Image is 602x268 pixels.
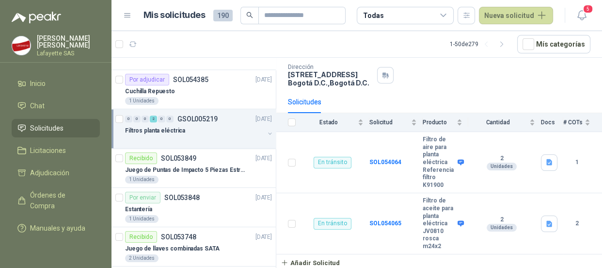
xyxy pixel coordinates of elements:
[468,216,535,224] b: 2
[177,116,218,122] p: GSOL005219
[369,220,401,227] a: SOL054065
[173,76,208,83] p: SOL054385
[125,254,158,262] div: 2 Unidades
[423,113,468,132] th: Producto
[363,10,383,21] div: Todas
[479,7,553,24] button: Nueva solicitud
[125,205,152,214] p: Estantería
[450,36,509,52] div: 1 - 50 de 279
[150,116,157,122] div: 2
[255,75,272,84] p: [DATE]
[12,74,100,93] a: Inicio
[111,188,276,227] a: Por enviarSOL053848[DATE] Estantería1 Unidades
[125,244,220,253] p: Juego de llaves combinadas SATA
[288,97,321,107] div: Solicitudes
[12,186,100,215] a: Órdenes de Compra
[125,116,132,122] div: 0
[468,155,535,163] b: 2
[125,87,175,96] p: Cuchilla Repuesto
[246,12,253,18] span: search
[468,119,527,126] span: Cantidad
[30,100,45,111] span: Chat
[12,97,100,115] a: Chat
[125,231,157,243] div: Recibido
[30,123,63,134] span: Solicitudes
[288,64,373,70] p: Dirección
[30,223,85,234] span: Manuales y ayuda
[423,119,455,126] span: Producto
[125,126,185,135] p: Filtros planta eléctrica
[563,219,590,228] b: 2
[125,215,158,223] div: 1 Unidades
[111,70,276,109] a: Por adjudicarSOL054385[DATE] Cuchilla Repuesto1 Unidades
[164,194,200,201] p: SOL053848
[143,8,206,22] h1: Mis solicitudes
[125,176,158,184] div: 1 Unidades
[161,155,196,162] p: SOL053849
[12,119,100,137] a: Solicitudes
[37,35,100,49] p: [PERSON_NAME] [PERSON_NAME]
[161,234,196,240] p: SOL053748
[12,141,100,160] a: Licitaciones
[255,233,272,242] p: [DATE]
[125,192,160,203] div: Por enviar
[487,163,517,170] div: Unidades
[133,116,141,122] div: 0
[125,166,246,175] p: Juego de Puntas de Impacto 5 Piezas Estrella PH2 de 2'' Zanco 1/4'' Truper
[125,113,274,144] a: 0 0 0 2 0 0 GSOL005219[DATE] Filtros planta eléctrica
[111,149,276,188] a: RecibidoSOL053849[DATE] Juego de Puntas de Impacto 5 Piezas Estrella PH2 de 2'' Zanco 1/4'' Trupe...
[12,36,31,55] img: Company Logo
[423,197,455,250] b: Filtro de aceite para planta eléctrica JV0810 rosca m24x2
[563,119,583,126] span: # COTs
[288,70,373,87] p: [STREET_ADDRESS] Bogotá D.C. , Bogotá D.C.
[30,78,46,89] span: Inicio
[12,219,100,237] a: Manuales y ayuda
[12,12,61,23] img: Logo peakr
[369,113,423,132] th: Solicitud
[37,50,100,56] p: Lafayette SAS
[468,113,541,132] th: Cantidad
[213,10,233,21] span: 190
[12,164,100,182] a: Adjudicación
[301,113,369,132] th: Estado
[487,224,517,232] div: Unidades
[111,227,276,267] a: RecibidoSOL053748[DATE] Juego de llaves combinadas SATA2 Unidades
[369,159,401,166] a: SOL054064
[517,35,590,53] button: Mís categorías
[314,157,351,168] div: En tránsito
[30,190,91,211] span: Órdenes de Compra
[369,119,409,126] span: Solicitud
[255,115,272,124] p: [DATE]
[166,116,174,122] div: 0
[563,158,590,167] b: 1
[30,145,66,156] span: Licitaciones
[158,116,165,122] div: 0
[30,167,69,178] span: Adjudicación
[125,97,158,105] div: 1 Unidades
[125,74,169,85] div: Por adjudicar
[563,113,602,132] th: # COTs
[301,119,356,126] span: Estado
[125,152,157,164] div: Recibido
[314,218,351,230] div: En tránsito
[583,4,593,14] span: 5
[255,193,272,202] p: [DATE]
[541,113,563,132] th: Docs
[142,116,149,122] div: 0
[423,136,455,189] b: Filtro de aire para planta eléctrica Referencia filtro K91900
[573,7,590,24] button: 5
[255,154,272,163] p: [DATE]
